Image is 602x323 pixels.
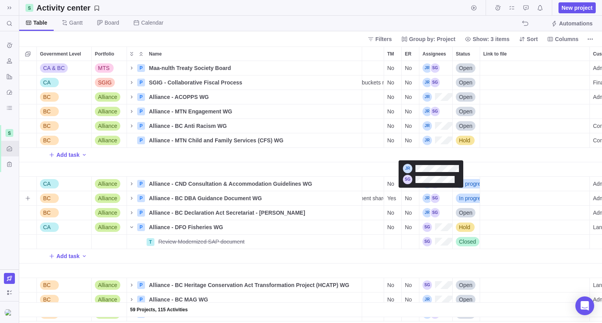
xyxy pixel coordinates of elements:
[37,104,91,118] div: BC
[37,206,92,220] div: Government Level
[98,136,117,144] span: Alliance
[453,191,480,206] div: Status
[43,122,51,130] span: BC
[384,235,402,249] div: TM
[37,90,92,104] div: Government Level
[146,206,362,220] div: Alliance - BC Declaration Act Secretariat - DAS WG
[127,90,362,104] div: Name
[37,119,91,133] div: BC
[37,278,92,292] div: Government Level
[5,309,14,316] img: Show
[37,61,91,75] div: CA & BC
[37,191,91,205] div: BC
[402,235,419,249] div: ER
[453,278,480,292] div: Status
[403,164,412,173] div: Joseph Rotenberg
[387,93,394,101] span: No
[147,238,154,246] div: T
[43,194,51,202] span: BC
[562,4,593,12] span: New project
[422,107,432,116] div: Joseph Rotenberg
[92,278,127,292] div: Portfolio
[69,19,83,27] span: Gantt
[387,79,394,86] span: No
[137,281,145,289] div: P
[480,104,590,119] div: Link to file
[402,133,419,147] div: No
[37,177,91,191] div: CA
[402,292,419,307] div: ER
[43,209,51,217] span: BC
[453,119,480,133] div: Open
[92,133,127,147] div: Alliance
[405,79,412,86] span: No
[558,2,596,13] span: New project
[402,90,419,104] div: ER
[92,104,127,118] div: Alliance
[384,177,402,191] div: TM
[146,177,362,191] div: Alliance - CND Consultation & Accommodation Guidelines WG
[92,90,127,104] div: Alliance
[516,34,541,45] span: Sort
[137,209,145,217] div: P
[49,149,80,160] span: Add task
[384,75,402,90] div: TM
[149,50,162,58] span: Name
[149,194,262,202] span: Alliance - BC DBA Guidance Document WG
[419,61,453,75] div: Assignees
[405,136,412,144] span: No
[384,162,402,177] div: TM
[453,177,480,191] div: Status
[402,104,419,118] div: No
[43,136,51,144] span: BC
[92,47,127,61] div: Portfolio
[92,292,127,307] div: Portfolio
[137,64,145,72] div: P
[453,292,480,307] div: Status
[459,122,472,130] span: Open
[146,47,362,61] div: Name
[19,61,602,323] div: grid
[402,278,419,292] div: ER
[422,50,446,58] span: Assignees
[146,191,362,205] div: Alliance - BC DBA Guidance Document WG
[459,180,486,188] span: In progress
[419,206,453,220] div: Assignees
[430,78,440,87] div: Sophie Gonthier
[483,50,507,58] span: Link to file
[453,75,480,90] div: Status
[459,64,472,72] span: Open
[480,90,590,104] div: Link to file
[419,191,453,206] div: Assignees
[453,47,480,61] div: Status
[384,119,402,133] div: TM
[430,63,440,73] div: Sophie Gonthier
[402,119,419,133] div: ER
[480,191,590,206] div: Link to file
[43,180,51,188] span: CA
[43,64,65,72] span: CA & BC
[37,61,92,75] div: Government Level
[387,180,394,188] span: No
[520,6,531,12] a: Approval requests
[56,151,80,159] span: Add task
[127,162,362,177] div: Name
[453,206,480,220] div: Status
[402,191,419,206] div: ER
[419,220,453,235] div: Assignees
[127,104,362,119] div: Name
[92,61,127,75] div: MTS
[419,292,453,307] div: Assignees
[453,104,480,119] div: Status
[402,206,419,220] div: ER
[384,292,402,307] div: TM
[37,133,91,147] div: BC
[92,90,127,104] div: Portfolio
[149,64,231,72] span: Maa-nulth Treaty Society Board
[364,34,395,45] span: Filters
[127,191,362,206] div: Name
[480,119,590,133] div: Link to file
[136,48,146,59] span: Collapse
[535,2,546,13] span: Notifications
[402,206,419,220] div: No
